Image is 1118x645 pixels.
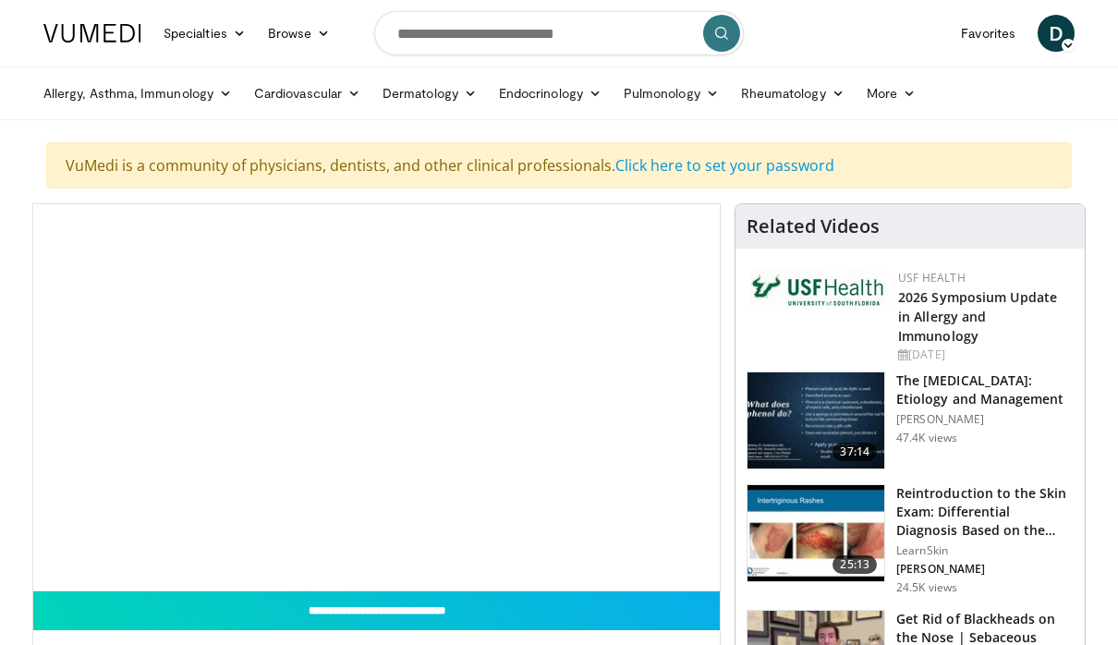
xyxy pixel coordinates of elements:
[896,431,957,445] p: 47.4K views
[747,215,880,237] h4: Related Videos
[896,580,957,595] p: 24.5K views
[371,75,488,112] a: Dermatology
[257,15,342,52] a: Browse
[856,75,927,112] a: More
[43,24,141,43] img: VuMedi Logo
[730,75,856,112] a: Rheumatology
[488,75,613,112] a: Endocrinology
[615,155,834,176] a: Click here to set your password
[896,484,1074,540] h3: Reintroduction to the Skin Exam: Differential Diagnosis Based on the…
[896,562,1074,577] p: [PERSON_NAME]
[896,412,1074,427] p: [PERSON_NAME]
[374,11,744,55] input: Search topics, interventions
[898,288,1057,345] a: 2026 Symposium Update in Allergy and Immunology
[747,484,1074,595] a: 25:13 Reintroduction to the Skin Exam: Differential Diagnosis Based on the… LearnSkin [PERSON_NAM...
[747,371,1074,469] a: 37:14 The [MEDICAL_DATA]: Etiology and Management [PERSON_NAME] 47.4K views
[950,15,1027,52] a: Favorites
[898,270,966,286] a: USF Health
[750,270,889,310] img: 6ba8804a-8538-4002-95e7-a8f8012d4a11.png.150x105_q85_autocrop_double_scale_upscale_version-0.2.jpg
[1038,15,1075,52] a: D
[896,543,1074,558] p: LearnSkin
[747,372,884,469] img: c5af237d-e68a-4dd3-8521-77b3daf9ece4.150x105_q85_crop-smart_upscale.jpg
[243,75,371,112] a: Cardiovascular
[898,347,1070,363] div: [DATE]
[32,75,243,112] a: Allergy, Asthma, Immunology
[896,371,1074,408] h3: The [MEDICAL_DATA]: Etiology and Management
[33,204,720,591] video-js: Video Player
[832,443,877,461] span: 37:14
[46,142,1072,189] div: VuMedi is a community of physicians, dentists, and other clinical professionals.
[613,75,730,112] a: Pulmonology
[832,555,877,574] span: 25:13
[747,485,884,581] img: 022c50fb-a848-4cac-a9d8-ea0906b33a1b.150x105_q85_crop-smart_upscale.jpg
[152,15,257,52] a: Specialties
